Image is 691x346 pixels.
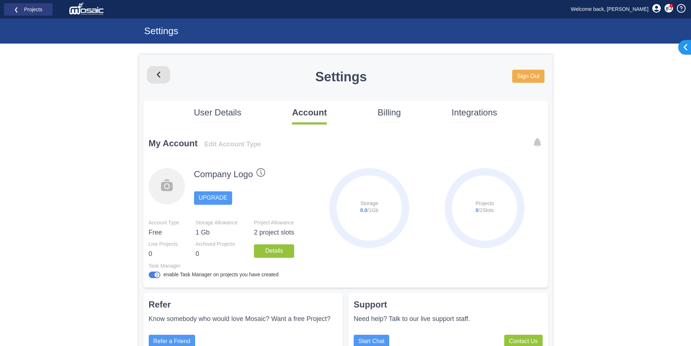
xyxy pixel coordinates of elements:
[452,106,497,119] p: Integrations
[149,241,180,248] p: Live Projects
[254,228,294,237] p: 2 project slots
[194,106,241,119] p: User Details
[194,191,232,205] a: UPGRADE
[149,262,306,270] p: Task Manager
[315,70,367,84] h1: Settings
[149,298,338,311] p: Refer
[69,2,106,16] img: logo_white.png
[149,272,160,278] img: blue-slider.png
[205,141,261,148] a: Edit Account Type
[329,207,409,214] p: /1
[144,26,409,36] h1: Settings
[149,228,180,237] p: Free
[371,207,378,213] span: Gb
[163,271,278,278] p: enable Task Manager on projects you have created
[329,200,409,207] p: Storage
[196,219,238,227] p: Storage Allowance
[476,207,478,213] span: 0
[292,106,327,119] p: Account
[360,207,367,213] span: 0.0
[354,314,543,324] p: Need help? Talk to our live support staff.
[149,219,180,227] p: Account Type
[196,228,238,237] p: 1 Gb
[254,219,294,227] p: Project Allowance
[254,244,294,258] a: Details
[378,106,401,119] p: Billing
[565,4,654,15] a: Welcome back, [PERSON_NAME]
[354,298,543,311] p: Support
[445,207,525,214] p: /2
[660,313,686,341] iframe: Chat
[149,137,198,150] p: My Account
[196,241,238,248] p: Archived Projects
[149,249,180,259] p: 0
[9,5,48,14] a: ❮ Projects
[512,70,544,83] a: Sign Out
[482,207,494,213] span: Slots
[196,249,238,259] p: 0
[445,200,525,207] p: Projects
[149,314,338,324] p: Know somebody who would love Mosaic? Want a free Project?
[194,168,253,180] p: Company Logo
